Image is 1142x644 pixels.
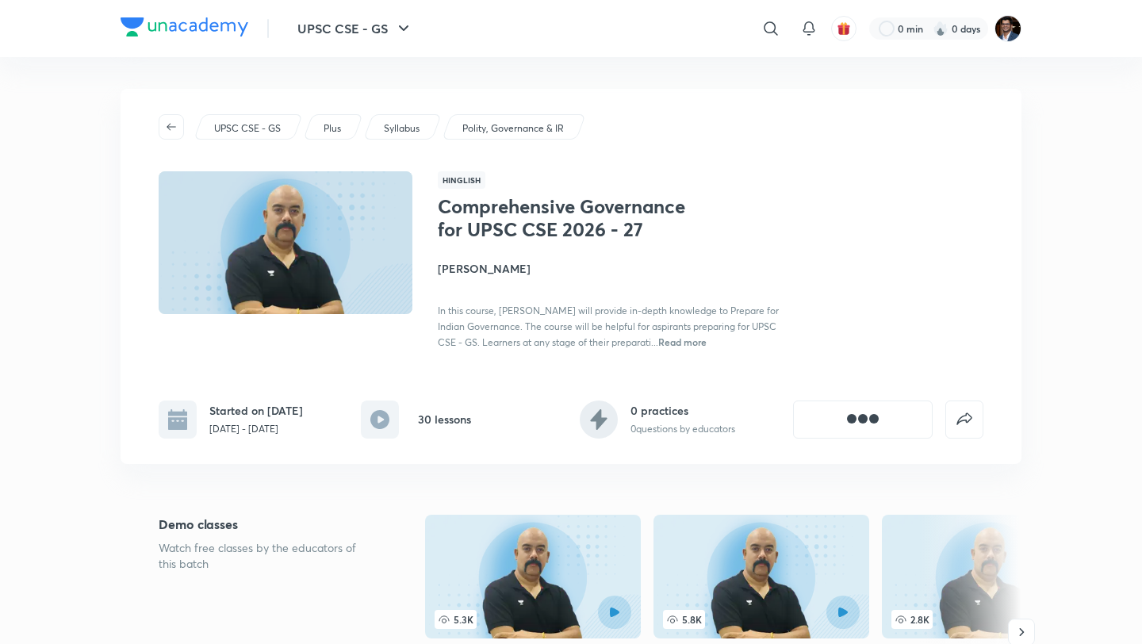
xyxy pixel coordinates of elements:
[460,121,567,136] a: Polity, Governance & IR
[159,515,374,534] h5: Demo classes
[945,401,983,439] button: false
[212,121,284,136] a: UPSC CSE - GS
[994,15,1021,42] img: Amber Nigam
[793,401,933,439] button: [object Object]
[891,610,933,629] span: 2.8K
[831,16,856,41] button: avatar
[462,121,564,136] p: Polity, Governance & IR
[156,170,415,316] img: Thumbnail
[438,305,779,348] span: In this course, [PERSON_NAME] will provide in-depth knowledge to Prepare for Indian Governance. T...
[384,121,420,136] p: Syllabus
[321,121,344,136] a: Plus
[209,402,303,419] h6: Started on [DATE]
[121,17,248,40] a: Company Logo
[418,411,471,427] h6: 30 lessons
[438,171,485,189] span: Hinglish
[658,335,707,348] span: Read more
[288,13,423,44] button: UPSC CSE - GS
[324,121,341,136] p: Plus
[630,402,735,419] h6: 0 practices
[435,610,477,629] span: 5.3K
[209,422,303,436] p: [DATE] - [DATE]
[438,260,793,277] h4: [PERSON_NAME]
[214,121,281,136] p: UPSC CSE - GS
[381,121,423,136] a: Syllabus
[159,540,374,572] p: Watch free classes by the educators of this batch
[121,17,248,36] img: Company Logo
[438,195,697,241] h1: Comprehensive Governance for UPSC CSE 2026 - 27
[837,21,851,36] img: avatar
[933,21,948,36] img: streak
[663,610,705,629] span: 5.8K
[630,422,735,436] p: 0 questions by educators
